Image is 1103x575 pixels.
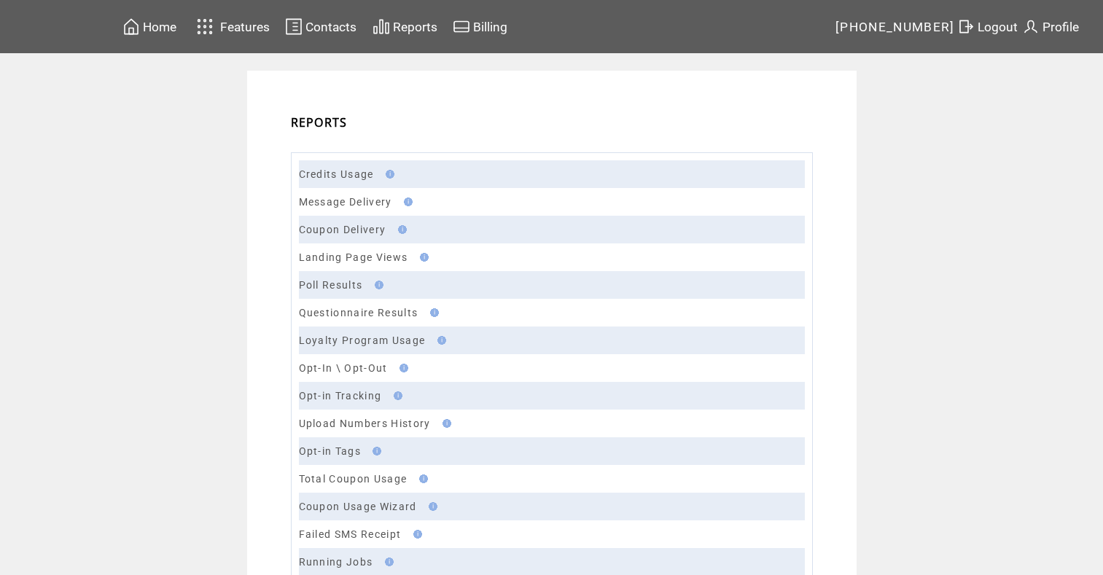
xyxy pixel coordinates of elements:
img: home.svg [122,17,140,36]
img: help.gif [368,447,381,455]
a: Questionnaire Results [299,307,418,318]
img: help.gif [400,197,413,206]
img: creidtcard.svg [453,17,470,36]
img: help.gif [381,558,394,566]
img: help.gif [426,308,439,317]
a: Opt-in Tracking [299,390,382,402]
span: Reports [393,20,437,34]
a: Loyalty Program Usage [299,335,426,346]
a: Credits Usage [299,168,374,180]
a: Billing [451,15,510,38]
img: help.gif [389,391,402,400]
a: Coupon Delivery [299,224,386,235]
a: Home [120,15,179,38]
img: help.gif [424,502,437,511]
img: help.gif [415,474,428,483]
img: features.svg [192,15,218,39]
span: REPORTS [291,114,348,130]
a: Profile [1020,15,1081,38]
img: help.gif [409,530,422,539]
a: Features [190,12,273,41]
img: help.gif [394,225,407,234]
a: Total Coupon Usage [299,473,408,485]
img: help.gif [416,253,429,262]
a: Running Jobs [299,556,373,568]
span: Profile [1042,20,1079,34]
img: help.gif [395,364,408,372]
img: exit.svg [957,17,975,36]
a: Logout [955,15,1020,38]
a: Contacts [283,15,359,38]
a: Failed SMS Receipt [299,528,402,540]
span: Logout [978,20,1018,34]
img: chart.svg [373,17,390,36]
img: help.gif [370,281,383,289]
a: Message Delivery [299,196,392,208]
img: profile.svg [1022,17,1040,36]
span: Contacts [305,20,356,34]
a: Upload Numbers History [299,418,431,429]
img: contacts.svg [285,17,303,36]
a: Opt-In \ Opt-Out [299,362,388,374]
a: Opt-in Tags [299,445,362,457]
span: Features [220,20,270,34]
a: Coupon Usage Wizard [299,501,417,512]
a: Poll Results [299,279,363,291]
img: help.gif [438,419,451,428]
a: Reports [370,15,440,38]
span: Home [143,20,176,34]
span: [PHONE_NUMBER] [835,20,955,34]
a: Landing Page Views [299,251,408,263]
img: help.gif [433,336,446,345]
span: Billing [473,20,507,34]
img: help.gif [381,170,394,179]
